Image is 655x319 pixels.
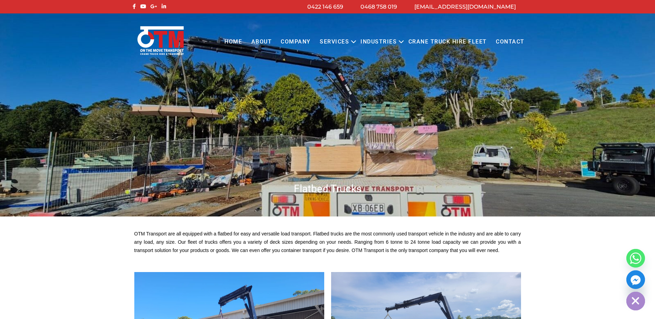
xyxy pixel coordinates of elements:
[626,249,645,268] a: Whatsapp
[131,182,524,195] h1: Flatbed Trucks
[626,270,645,289] a: Facebook_Messenger
[247,32,276,51] a: About
[404,32,491,51] a: Crane Truck Hire Fleet
[315,32,354,51] a: Services
[307,3,343,10] a: 0422 146 659
[136,26,185,56] img: Otmtransport
[491,32,529,51] a: Contact
[220,32,247,51] a: Home
[414,3,516,10] a: [EMAIL_ADDRESS][DOMAIN_NAME]
[360,3,397,10] a: 0468 758 019
[276,32,315,51] a: COMPANY
[356,32,401,51] a: Industries
[134,230,521,254] p: OTM Transport are all equipped with a flatbed for easy and versatile load transport. Flatbed truc...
